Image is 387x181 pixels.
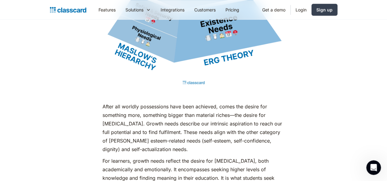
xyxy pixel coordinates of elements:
p: ‍ [102,90,285,99]
a: Login [291,3,311,16]
a: Customers [189,3,221,16]
a: Get a demo [257,3,290,16]
p: After all worldly possessions have been achieved, comes the desire for something more, something ... [102,102,285,153]
a: home [50,5,86,14]
a: Integrations [156,3,189,16]
a: Sign up [311,4,337,16]
a: Features [94,3,121,16]
a: Pricing [221,3,244,16]
div: Solutions [121,3,156,16]
iframe: Intercom live chat [366,160,381,175]
div: Solutions [125,6,143,13]
div: Sign up [316,6,333,13]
